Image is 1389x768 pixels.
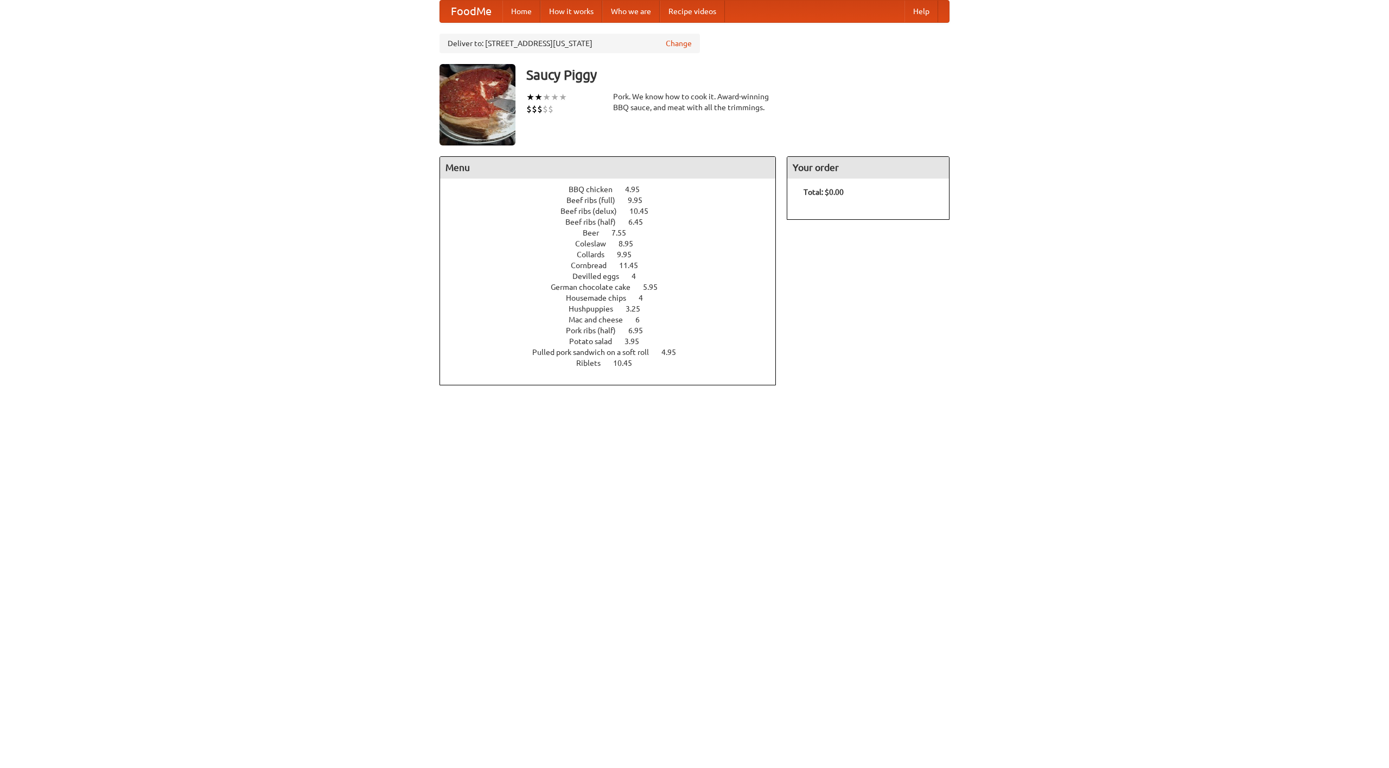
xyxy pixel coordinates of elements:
span: 10.45 [629,207,659,215]
li: $ [548,103,553,115]
a: BBQ chicken 4.95 [569,185,660,194]
span: 8.95 [619,239,644,248]
span: Devilled eggs [572,272,630,281]
a: Beef ribs (half) 6.45 [565,218,663,226]
a: Coleslaw 8.95 [575,239,653,248]
h4: Your order [787,157,949,179]
span: Pulled pork sandwich on a soft roll [532,348,660,357]
span: BBQ chicken [569,185,623,194]
span: Mac and cheese [569,315,634,324]
span: 6 [635,315,651,324]
a: Riblets 10.45 [576,359,652,367]
span: German chocolate cake [551,283,641,291]
span: Potato salad [569,337,623,346]
span: 4.95 [625,185,651,194]
span: Beef ribs (half) [565,218,627,226]
a: Hushpuppies 3.25 [569,304,660,313]
a: German chocolate cake 5.95 [551,283,678,291]
span: Coleslaw [575,239,617,248]
a: Cornbread 11.45 [571,261,658,270]
li: $ [526,103,532,115]
span: 10.45 [613,359,643,367]
a: Beer 7.55 [583,229,646,237]
span: Collards [577,250,615,259]
div: Deliver to: [STREET_ADDRESS][US_STATE] [439,34,700,53]
span: 11.45 [619,261,649,270]
a: Beef ribs (full) 9.95 [566,196,662,205]
li: $ [543,103,548,115]
li: ★ [559,91,567,103]
a: FoodMe [440,1,502,22]
img: angular.jpg [439,64,515,145]
span: 3.95 [625,337,650,346]
a: Potato salad 3.95 [569,337,659,346]
b: Total: $0.00 [804,188,844,196]
h3: Saucy Piggy [526,64,950,86]
li: ★ [534,91,543,103]
a: How it works [540,1,602,22]
li: ★ [551,91,559,103]
span: 9.95 [628,196,653,205]
span: Beer [583,229,610,237]
span: 6.95 [628,326,654,335]
span: Pork ribs (half) [566,326,627,335]
span: Beef ribs (full) [566,196,626,205]
span: Hushpuppies [569,304,624,313]
span: 5.95 [643,283,668,291]
a: Mac and cheese 6 [569,315,660,324]
div: Pork. We know how to cook it. Award-winning BBQ sauce, and meat with all the trimmings. [613,91,776,113]
a: Help [904,1,938,22]
a: Pork ribs (half) 6.95 [566,326,663,335]
a: Housemade chips 4 [566,294,663,302]
span: 7.55 [611,229,637,237]
span: Beef ribs (delux) [560,207,628,215]
a: Home [502,1,540,22]
li: ★ [543,91,551,103]
a: Pulled pork sandwich on a soft roll 4.95 [532,348,696,357]
span: 4 [639,294,654,302]
a: Devilled eggs 4 [572,272,656,281]
span: 9.95 [617,250,642,259]
a: Recipe videos [660,1,725,22]
li: $ [537,103,543,115]
a: Beef ribs (delux) 10.45 [560,207,668,215]
a: Collards 9.95 [577,250,652,259]
span: 4.95 [661,348,687,357]
li: $ [532,103,537,115]
span: 3.25 [626,304,651,313]
a: Who we are [602,1,660,22]
span: Housemade chips [566,294,637,302]
a: Change [666,38,692,49]
span: Cornbread [571,261,617,270]
span: 4 [632,272,647,281]
span: Riblets [576,359,611,367]
li: ★ [526,91,534,103]
h4: Menu [440,157,775,179]
span: 6.45 [628,218,654,226]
